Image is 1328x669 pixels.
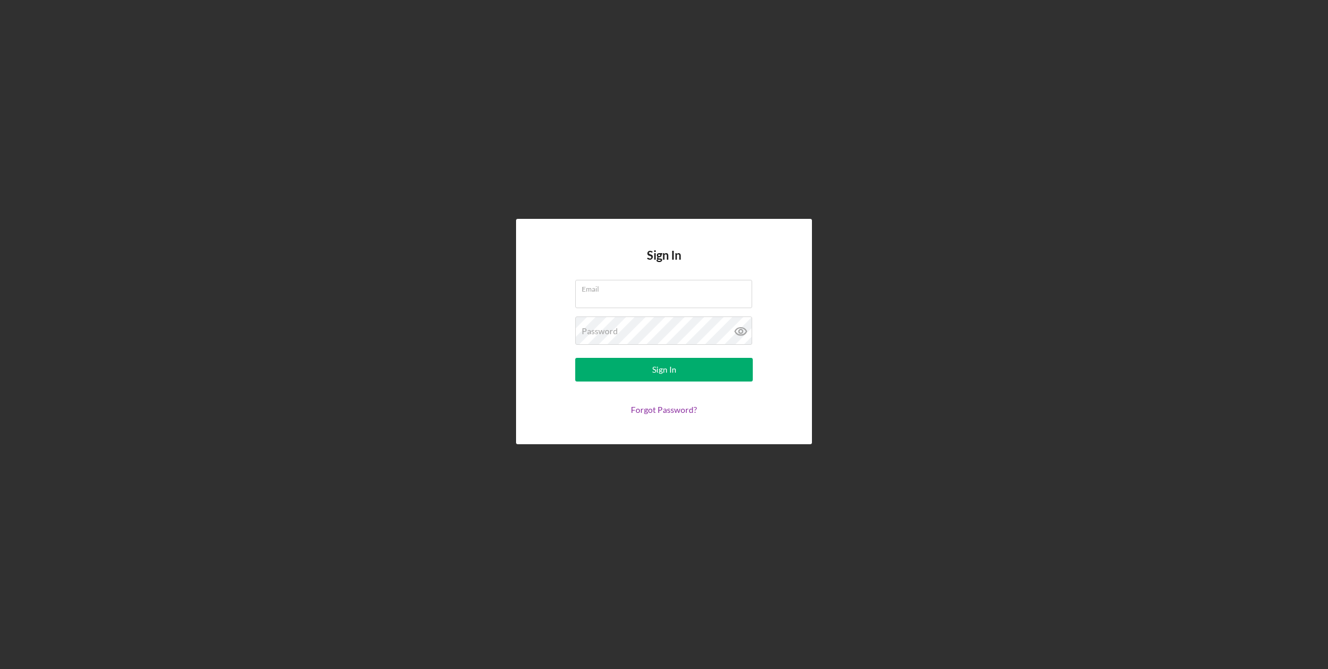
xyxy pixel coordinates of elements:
[582,327,618,336] label: Password
[575,358,753,382] button: Sign In
[582,280,752,293] label: Email
[631,405,697,415] a: Forgot Password?
[652,358,676,382] div: Sign In
[647,248,681,280] h4: Sign In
